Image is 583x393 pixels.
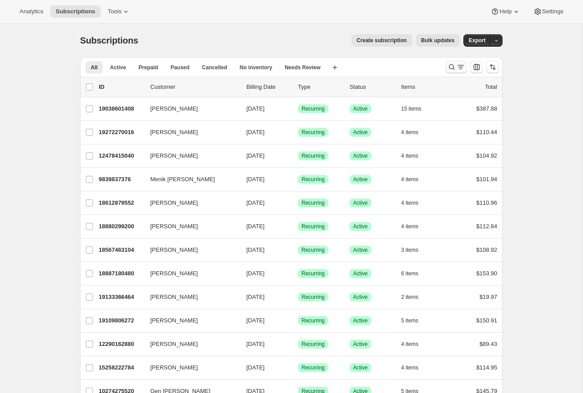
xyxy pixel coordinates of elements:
span: Active [353,176,368,183]
span: [DATE] [246,246,265,253]
div: Type [298,83,342,91]
p: Status [350,83,394,91]
div: 19133366464[PERSON_NAME][DATE]SuccessRecurringSuccessActive2 items$19.97 [99,291,497,303]
button: [PERSON_NAME] [145,361,234,375]
div: 18880299200[PERSON_NAME][DATE]SuccessRecurringSuccessActive4 items$112.84 [99,220,497,233]
span: Recurring [302,364,325,371]
button: [PERSON_NAME] [145,149,234,163]
span: [DATE] [246,199,265,206]
span: Recurring [302,246,325,254]
p: Total [485,83,497,91]
span: $104.92 [476,152,497,159]
span: $114.95 [476,364,497,371]
div: 19272270016[PERSON_NAME][DATE]SuccessRecurringSuccessActive4 items$110.44 [99,126,497,139]
span: Create subscription [357,37,407,44]
button: Sort the results [487,61,499,73]
span: [DATE] [246,364,265,371]
p: 18880299200 [99,222,143,231]
span: Needs Review [285,64,321,71]
p: 19109806272 [99,316,143,325]
span: Recurring [302,129,325,136]
div: 19109806272[PERSON_NAME][DATE]SuccessRecurringSuccessActive5 items$150.91 [99,314,497,327]
button: 4 items [401,220,428,233]
span: Active [353,152,368,159]
span: [PERSON_NAME] [150,316,198,325]
span: [DATE] [246,176,265,183]
span: Active [353,105,368,112]
button: Search and filter results [446,61,467,73]
span: 4 items [401,364,418,371]
button: [PERSON_NAME] [145,337,234,351]
button: [PERSON_NAME] [145,102,234,116]
span: $89.43 [479,341,497,347]
span: $108.92 [476,246,497,253]
span: 15 items [401,105,421,112]
span: [DATE] [246,129,265,135]
span: [DATE] [246,294,265,300]
span: Export [469,37,486,44]
span: Recurring [302,341,325,348]
p: 19272270016 [99,128,143,137]
span: [DATE] [246,317,265,324]
span: [PERSON_NAME] [150,363,198,372]
span: [PERSON_NAME] [150,151,198,160]
span: Active [353,223,368,230]
p: Billing Date [246,83,291,91]
span: Prepaid [138,64,158,71]
span: Recurring [302,176,325,183]
span: Recurring [302,223,325,230]
span: 3 items [401,246,418,254]
button: 4 items [401,150,428,162]
span: $101.94 [476,176,497,183]
button: 4 items [401,338,428,350]
span: Active [353,341,368,348]
span: [DATE] [246,105,265,112]
span: [DATE] [246,223,265,230]
span: [DATE] [246,152,265,159]
span: Recurring [302,270,325,277]
button: Analytics [14,5,48,18]
span: Paused [170,64,189,71]
span: Bulk updates [421,37,454,44]
span: 4 items [401,176,418,183]
button: [PERSON_NAME] [145,314,234,328]
span: 4 items [401,341,418,348]
span: 5 items [401,317,418,324]
span: $110.96 [476,199,497,206]
span: Analytics [20,8,43,15]
span: [PERSON_NAME] [150,340,198,349]
span: Subscriptions [56,8,95,15]
p: 18887180480 [99,269,143,278]
span: [PERSON_NAME] [150,198,198,207]
button: Create subscription [351,34,412,47]
button: 4 items [401,126,428,139]
span: Active [353,199,368,206]
span: Settings [542,8,563,15]
span: [PERSON_NAME] [150,246,198,254]
span: $19.97 [479,294,497,300]
span: Help [499,8,511,15]
span: $387.88 [476,105,497,112]
button: 4 items [401,173,428,186]
span: Active [353,246,368,254]
button: [PERSON_NAME] [145,219,234,234]
span: [DATE] [246,270,265,277]
span: 4 items [401,199,418,206]
span: $112.84 [476,223,497,230]
div: 19038601408[PERSON_NAME][DATE]SuccessRecurringSuccessActive15 items$387.88 [99,103,497,115]
span: Recurring [302,294,325,301]
button: 15 items [401,103,431,115]
span: Tools [108,8,121,15]
span: 4 items [401,152,418,159]
span: Cancelled [202,64,227,71]
span: Active [110,64,126,71]
p: 19038601408 [99,104,143,113]
div: Items [401,83,446,91]
span: Menik [PERSON_NAME] [150,175,215,184]
button: Tools [102,5,136,18]
p: 18612879552 [99,198,143,207]
p: 18567463104 [99,246,143,254]
span: Recurring [302,152,325,159]
span: [PERSON_NAME] [150,269,198,278]
div: 18612879552[PERSON_NAME][DATE]SuccessRecurringSuccessActive4 items$110.96 [99,197,497,209]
